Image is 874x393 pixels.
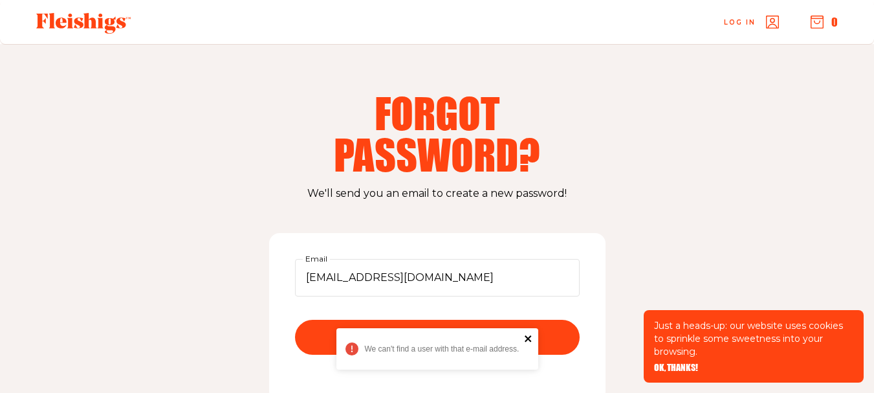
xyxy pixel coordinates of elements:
[295,259,580,297] input: Email
[724,16,779,28] a: Log in
[524,333,533,344] button: close
[654,319,853,358] p: Just a heads-up: our website uses cookies to sprinkle some sweetness into your browsing.
[295,320,580,355] button: RESET PASSWORD
[365,344,520,354] div: We can't find a user with that e-mail address.
[303,252,330,266] label: Email
[811,15,838,29] button: 0
[724,17,756,27] span: Log in
[39,185,835,202] p: We'll send you an email to create a new password!
[272,92,603,175] h2: Forgot Password?
[654,363,698,372] button: OK, THANKS!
